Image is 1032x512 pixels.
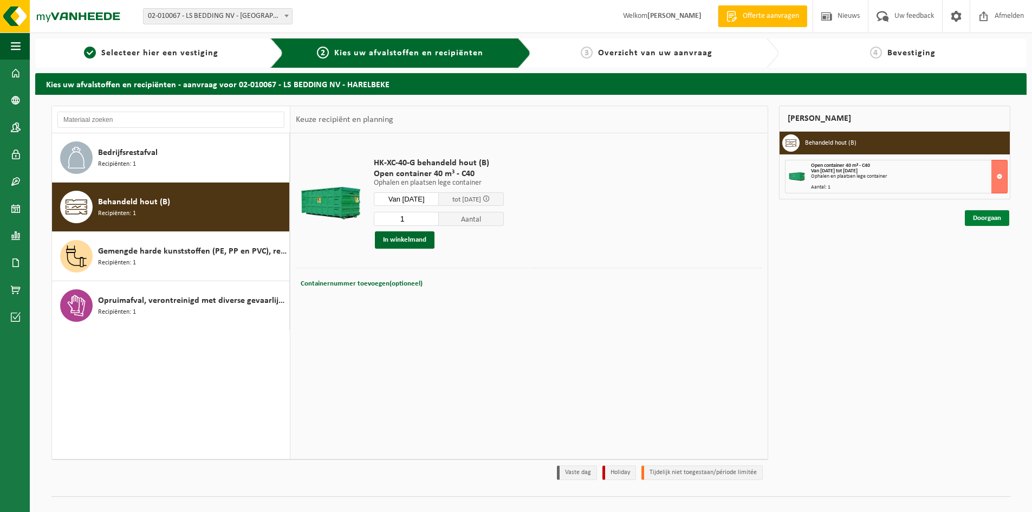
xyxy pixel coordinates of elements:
[101,49,218,57] span: Selecteer hier een vestiging
[98,294,287,307] span: Opruimafval, verontreinigd met diverse gevaarlijke afvalstoffen
[374,158,504,168] span: HK-XC-40-G behandeld hout (B)
[98,196,170,209] span: Behandeld hout (B)
[52,232,290,281] button: Gemengde harde kunststoffen (PE, PP en PVC), recycleerbaar (industrieel) Recipiënten: 1
[374,192,439,206] input: Selecteer datum
[887,49,936,57] span: Bevestiging
[811,163,870,168] span: Open container 40 m³ - C40
[98,258,136,268] span: Recipiënten: 1
[811,174,1008,179] div: Ophalen en plaatsen lege container
[452,196,481,203] span: tot [DATE]
[598,49,712,57] span: Overzicht van uw aanvraag
[143,8,293,24] span: 02-010067 - LS BEDDING NV - HARELBEKE
[290,106,399,133] div: Keuze recipiënt en planning
[57,112,284,128] input: Materiaal zoeken
[52,281,290,330] button: Opruimafval, verontreinigd met diverse gevaarlijke afvalstoffen Recipiënten: 1
[602,465,636,480] li: Holiday
[779,106,1011,132] div: [PERSON_NAME]
[375,231,434,249] button: In winkelmand
[52,183,290,232] button: Behandeld hout (B) Recipiënten: 1
[300,276,424,291] button: Containernummer toevoegen(optioneel)
[317,47,329,59] span: 2
[647,12,702,20] strong: [PERSON_NAME]
[557,465,597,480] li: Vaste dag
[374,168,504,179] span: Open container 40 m³ - C40
[581,47,593,59] span: 3
[98,146,158,159] span: Bedrijfsrestafval
[84,47,96,59] span: 1
[144,9,292,24] span: 02-010067 - LS BEDDING NV - HARELBEKE
[301,280,423,287] span: Containernummer toevoegen(optioneel)
[35,73,1027,94] h2: Kies uw afvalstoffen en recipiënten - aanvraag voor 02-010067 - LS BEDDING NV - HARELBEKE
[439,212,504,226] span: Aantal
[98,209,136,219] span: Recipiënten: 1
[334,49,483,57] span: Kies uw afvalstoffen en recipiënten
[718,5,807,27] a: Offerte aanvragen
[98,245,287,258] span: Gemengde harde kunststoffen (PE, PP en PVC), recycleerbaar (industrieel)
[811,168,858,174] strong: Van [DATE] tot [DATE]
[740,11,802,22] span: Offerte aanvragen
[374,179,504,187] p: Ophalen en plaatsen lege container
[41,47,262,60] a: 1Selecteer hier een vestiging
[641,465,763,480] li: Tijdelijk niet toegestaan/période limitée
[98,307,136,317] span: Recipiënten: 1
[98,159,136,170] span: Recipiënten: 1
[805,134,856,152] h3: Behandeld hout (B)
[870,47,882,59] span: 4
[965,210,1009,226] a: Doorgaan
[811,185,1008,190] div: Aantal: 1
[52,133,290,183] button: Bedrijfsrestafval Recipiënten: 1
